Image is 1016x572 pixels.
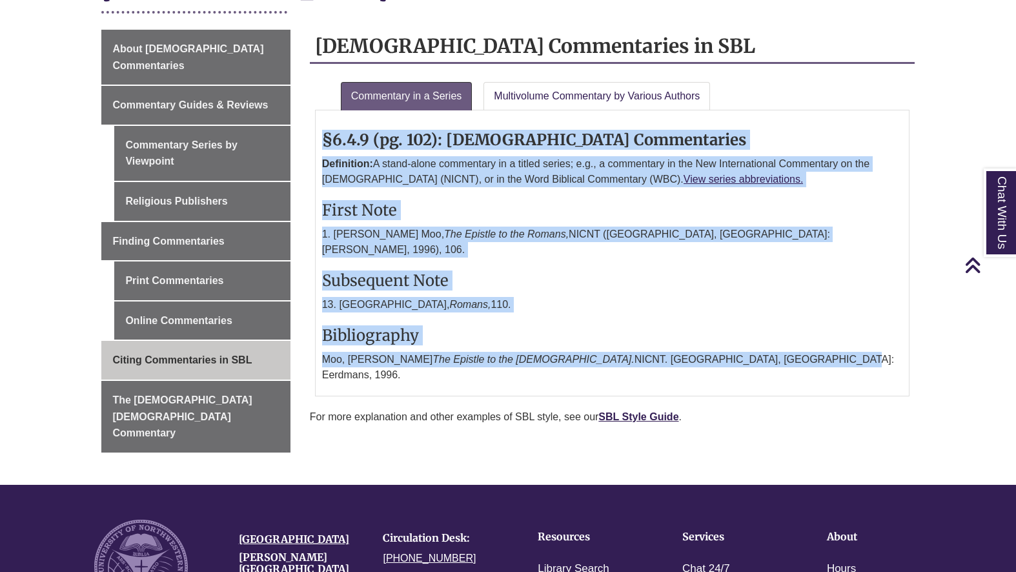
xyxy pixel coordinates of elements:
div: Guide Page Menu [101,30,290,453]
a: Commentary in a Series [341,82,472,110]
a: Online Commentaries [114,301,290,340]
h4: Circulation Desk: [383,533,508,544]
h3: First Note [322,200,902,220]
a: Citing Commentaries in SBL [101,341,290,380]
a: Commentary Guides & Reviews [101,86,290,125]
a: About [DEMOGRAPHIC_DATA] Commentaries [101,30,290,85]
p: For more explanation and other examples of SBL style, see our . [310,409,915,425]
a: [GEOGRAPHIC_DATA] [239,533,349,546]
em: The Epistle to the [DEMOGRAPHIC_DATA]. [432,354,634,365]
span: The [DEMOGRAPHIC_DATA] [DEMOGRAPHIC_DATA] Commentary [112,394,252,438]
p: A stand-alone commentary in a titled series; e.g., a commentary in the New International Commenta... [322,156,902,187]
a: Back to Top [964,256,1013,274]
span: Commentary Guides & Reviews [112,99,268,110]
span: About [DEMOGRAPHIC_DATA] Commentaries [112,43,263,71]
a: View series abbreviations. [684,174,804,185]
h2: [DEMOGRAPHIC_DATA] Commentaries in SBL [310,30,915,64]
span: Finding Commentaries [112,236,224,247]
h3: Subsequent Note [322,271,902,291]
em: Romans, [449,299,491,310]
p: 13. [GEOGRAPHIC_DATA], 110. [322,297,902,312]
p: Moo, [PERSON_NAME] NICNT. [GEOGRAPHIC_DATA], [GEOGRAPHIC_DATA]: Eerdmans, 1996. [322,352,902,383]
a: The [DEMOGRAPHIC_DATA] [DEMOGRAPHIC_DATA] Commentary [101,381,290,453]
a: SBL Style Guide [598,411,678,422]
a: Commentary Series by Viewpoint [114,126,290,181]
h4: Resources [538,531,642,543]
a: Finding Commentaries [101,222,290,261]
a: Religious Publishers [114,182,290,221]
span: Citing Commentaries in SBL [112,354,252,365]
a: Multivolume Commentary by Various Authors [483,82,710,110]
a: [PHONE_NUMBER] [383,553,476,564]
a: Print Commentaries [114,261,290,300]
em: The Epistle to the Romans, [444,229,569,240]
strong: Definition: [322,158,373,169]
h4: About [827,531,931,543]
strong: §6.4.9 (pg. 102): [DEMOGRAPHIC_DATA] Commentaries [322,130,746,150]
h3: Bibliography [322,325,902,345]
h4: Services [682,531,787,543]
p: 1. [PERSON_NAME] Moo, NICNT ([GEOGRAPHIC_DATA], [GEOGRAPHIC_DATA]: [PERSON_NAME], 1996), 106. [322,227,902,258]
